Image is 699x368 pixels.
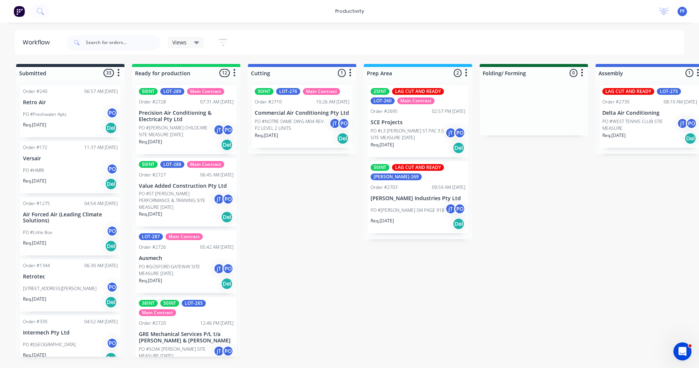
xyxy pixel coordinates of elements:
[432,184,465,191] div: 09:59 AM [DATE]
[166,233,203,240] div: Main Contract
[680,8,685,15] span: PF
[23,318,47,325] div: Order #330
[371,195,465,202] p: [PERSON_NAME] Industries Pty Ltd
[23,38,53,47] div: Workflow
[86,35,160,50] input: Search for orders...
[139,331,234,344] p: GRE Mechanical Services P/L t/a [PERSON_NAME] & [PERSON_NAME]
[136,230,237,293] div: LOT-287Main ContractOrder #272605:42 AM [DATE]AusmechPO #GOSFORD GATEWAY SITE MEASURE [DATE]jTPOR...
[213,124,225,135] div: jT
[139,263,213,277] p: PO #GOSFORD GATEWAY SITE MEASURE [DATE]
[255,118,329,132] p: PO #NOTRE DAME DWG-M04 REV-P2 LEVEL 2 UNITS
[453,142,465,154] div: Del
[23,341,76,348] p: PO #[GEOGRAPHIC_DATA]
[392,164,444,171] div: LAG CUT AND READY
[222,193,234,205] div: PO
[20,141,121,193] div: Order #17211:37 AM [DATE]VersairPO #HMRIPOReq.[DATE]Del
[139,138,162,145] p: Req. [DATE]
[106,225,118,237] div: PO
[222,345,234,357] div: PO
[221,278,233,290] div: Del
[139,125,213,138] p: PO #[PERSON_NAME] CHILDCARE SITE MEASURE [DATE]
[371,164,389,171] div: 50INT
[371,173,422,180] div: [PERSON_NAME]-269
[20,315,121,368] div: Order #33004:52 AM [DATE]Intermech Pty LtdPO #[GEOGRAPHIC_DATA]POReq.[DATE]Del
[139,233,163,240] div: LOT-287
[338,118,349,129] div: PO
[139,255,234,262] p: Ausmech
[445,127,456,138] div: jT
[187,161,224,168] div: Main Contract
[20,259,121,312] div: Order #134406:30 AM [DATE]Retrotec[STREET_ADDRESS][PERSON_NAME]POReq.[DATE]Del
[200,172,234,178] div: 06:45 AM [DATE]
[20,197,121,256] div: Order #127504:54 AM [DATE]Air Forced Air (Leading Climate Solutions)PO #Little BoxPOReq.[DATE]Del
[602,110,697,116] p: Delta Air Conditioning
[200,320,234,327] div: 12:46 PM [DATE]
[84,200,118,207] div: 04:54 AM [DATE]
[329,118,340,129] div: jT
[673,342,691,360] iframe: Intercom live chat
[136,158,237,227] div: 50INTLOT-288Main ContractOrder #272706:45 AM [DATE]Value Added Construction Pty LtdPO #ST [PERSON...
[172,38,187,46] span: Views
[252,85,353,148] div: 50INTLOT-276Main ContractOrder #271010:26 AM [DATE]Commercial Air Conditioning Pty LtdPO #NOTRE D...
[213,263,225,274] div: jT
[139,346,213,359] p: PO #SOAK [PERSON_NAME] SITE MEASURE [DATE]
[106,107,118,119] div: PO
[371,119,465,126] p: SCE Projects
[371,88,389,95] div: 25INT
[213,345,225,357] div: jT
[23,296,46,303] p: Req. [DATE]
[368,85,468,157] div: 25INTLAG CUT AND READYLOT-260Main ContractOrder #269502:57 PM [DATE]SCE ProjectsPO #L3 [PERSON_NA...
[187,88,224,95] div: Main Contract
[371,108,398,115] div: Order #2695
[255,88,274,95] div: 50INT
[602,132,626,139] p: Req. [DATE]
[139,300,158,307] div: 38INT
[20,85,121,137] div: Order #24006:57 AM [DATE]Retro AirPO #Freshwater AptsPOReq.[DATE]Del
[23,240,46,246] p: Req. [DATE]
[106,163,118,175] div: PO
[139,211,162,217] p: Req. [DATE]
[139,183,234,189] p: Value Added Construction Pty Ltd
[445,203,456,214] div: jT
[371,184,398,191] div: Order #2703
[200,99,234,105] div: 07:31 AM [DATE]
[23,178,46,184] p: Req. [DATE]
[182,300,206,307] div: LOT-285
[454,127,465,138] div: PO
[139,161,158,168] div: 50INT
[14,6,25,17] img: Factory
[23,229,52,236] p: PO #Little Box
[139,277,162,284] p: Req. [DATE]
[105,296,117,308] div: Del
[221,211,233,223] div: Del
[160,161,184,168] div: LOT-288
[432,108,465,115] div: 02:57 PM [DATE]
[23,285,97,292] p: [STREET_ADDRESS][PERSON_NAME]
[105,240,117,252] div: Del
[106,338,118,349] div: PO
[23,262,50,269] div: Order #1344
[213,193,225,205] div: jT
[23,352,46,359] p: Req. [DATE]
[84,144,118,151] div: 11:37 AM [DATE]
[23,200,50,207] div: Order #1275
[139,110,234,123] p: Precision Air Conditioning & Electrical Pty Ltd
[84,88,118,95] div: 06:57 AM [DATE]
[303,88,340,95] div: Main Contract
[136,85,237,154] div: 50INTLOT-289Main ContractOrder #272807:31 AM [DATE]Precision Air Conditioning & Electrical Pty Lt...
[23,274,118,280] p: Retrotec
[23,330,118,336] p: Intermech Pty Ltd
[276,88,300,95] div: LOT-276
[106,281,118,293] div: PO
[139,309,176,316] div: Main Contract
[23,211,118,224] p: Air Forced Air (Leading Climate Solutions)
[686,118,697,129] div: PO
[397,97,435,104] div: Main Contract
[139,172,166,178] div: Order #2727
[331,6,368,17] div: productivity
[23,99,118,106] p: Retro Air
[453,218,465,230] div: Del
[105,352,117,364] div: Del
[255,132,278,139] p: Req. [DATE]
[23,122,46,128] p: Req. [DATE]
